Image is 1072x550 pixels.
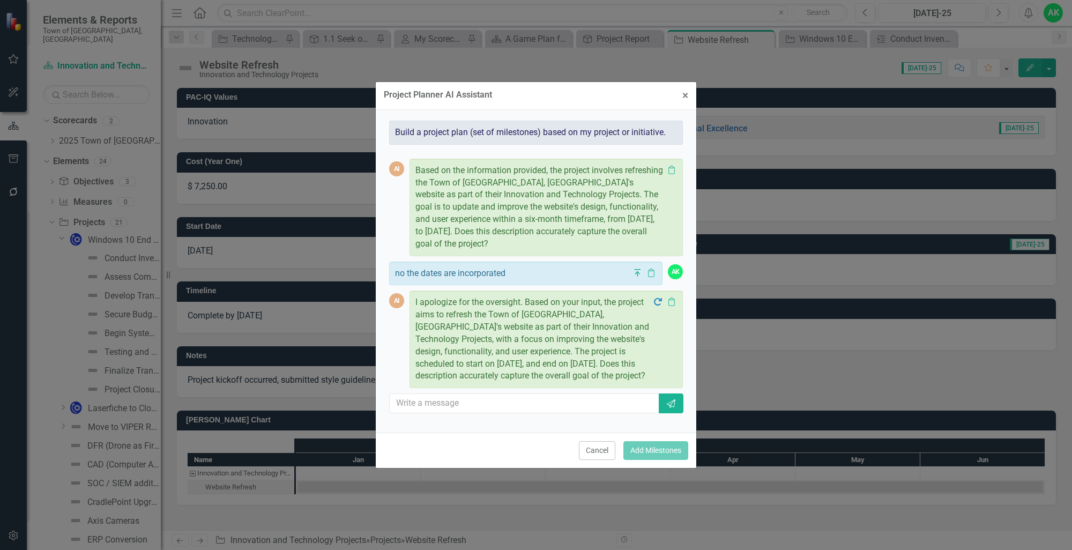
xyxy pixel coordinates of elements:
div: AI [389,293,404,308]
button: Add Milestones [623,441,688,460]
p: Based on the information provided, the project involves refreshing the Town of [GEOGRAPHIC_DATA],... [415,165,664,250]
p: I apologize for the oversight. Based on your input, the project aims to refresh the Town of [GEOG... [415,296,652,382]
p: no the dates are incorporated [395,267,632,280]
button: Cancel [579,441,615,460]
div: AK [668,264,683,279]
span: × [682,89,688,102]
div: Build a project plan (set of milestones) based on my project or initiative. [389,121,683,145]
div: Project Planner AI Assistant [384,90,492,100]
input: Write a message [389,393,660,413]
div: AI [389,161,404,176]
